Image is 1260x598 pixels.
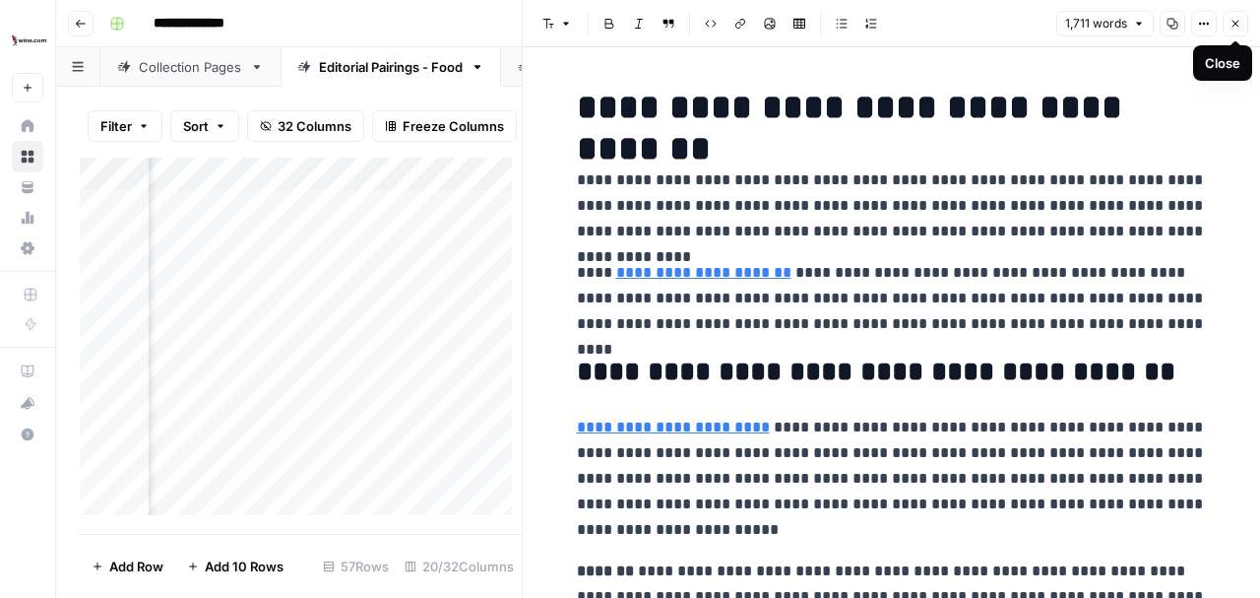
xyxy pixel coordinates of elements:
[139,57,242,77] div: Collection Pages
[175,551,295,582] button: Add 10 Rows
[1056,11,1154,36] button: 1,711 words
[100,116,132,136] span: Filter
[109,557,163,576] span: Add Row
[12,233,43,264] a: Settings
[1205,53,1240,73] div: Close
[12,23,47,58] img: Wine Logo
[88,110,162,142] button: Filter
[319,57,463,77] div: Editorial Pairings - Food
[12,356,43,387] a: AirOps Academy
[13,388,42,418] div: What's new?
[170,110,239,142] button: Sort
[1065,15,1127,33] span: 1,711 words
[403,116,504,136] span: Freeze Columns
[12,141,43,172] a: Browse
[12,110,43,142] a: Home
[12,16,43,65] button: Workspace: Wine
[278,116,351,136] span: 32 Columns
[501,47,681,87] a: Editorial - Luxury
[397,551,522,582] div: 20/32 Columns
[12,387,43,419] button: What's new?
[12,171,43,203] a: Your Data
[247,110,364,142] button: 32 Columns
[183,116,209,136] span: Sort
[100,47,281,87] a: Collection Pages
[372,110,517,142] button: Freeze Columns
[315,551,397,582] div: 57 Rows
[205,557,283,576] span: Add 10 Rows
[12,202,43,233] a: Usage
[281,47,501,87] a: Editorial Pairings - Food
[80,551,175,582] button: Add Row
[12,419,43,450] button: Help + Support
